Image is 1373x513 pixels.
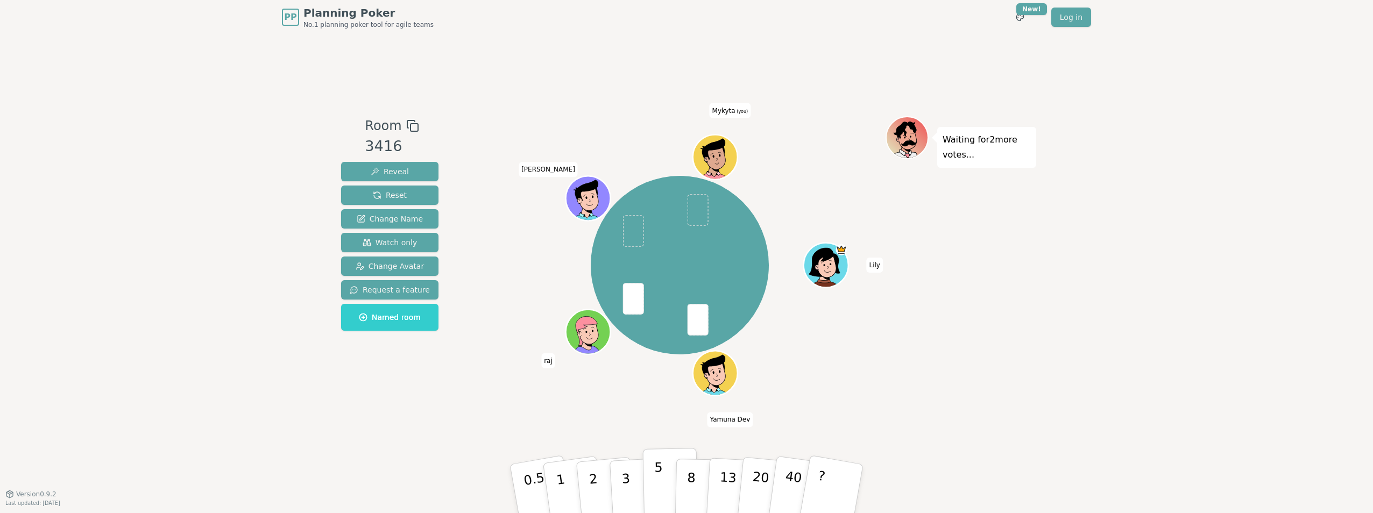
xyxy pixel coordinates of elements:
[519,162,578,177] span: Click to change your name
[735,109,748,113] span: (you)
[350,284,430,295] span: Request a feature
[943,132,1031,162] p: Waiting for 2 more votes...
[284,11,296,24] span: PP
[371,166,409,177] span: Reveal
[365,116,401,136] span: Room
[694,136,736,178] button: Click to change your avatar
[1010,8,1030,27] button: New!
[867,258,883,273] span: Click to change your name
[357,213,423,224] span: Change Name
[373,190,407,201] span: Reset
[363,237,417,248] span: Watch only
[341,186,438,205] button: Reset
[341,162,438,181] button: Reveal
[341,256,438,276] button: Change Avatar
[303,20,434,29] span: No.1 planning poker tool for agile teams
[341,280,438,300] button: Request a feature
[16,490,56,498] span: Version 0.9.2
[303,5,434,20] span: Planning Poker
[5,490,56,498] button: Version0.9.2
[365,136,419,158] div: 3416
[282,5,434,29] a: PPPlanning PokerNo.1 planning poker tool for agile teams
[707,412,753,427] span: Click to change your name
[1016,3,1047,15] div: New!
[341,304,438,331] button: Named room
[359,312,421,323] span: Named room
[341,209,438,229] button: Change Name
[710,103,751,118] span: Click to change your name
[341,233,438,252] button: Watch only
[1051,8,1091,27] a: Log in
[836,244,847,255] span: Lily is the host
[541,353,555,368] span: Click to change your name
[5,500,60,506] span: Last updated: [DATE]
[356,261,424,272] span: Change Avatar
